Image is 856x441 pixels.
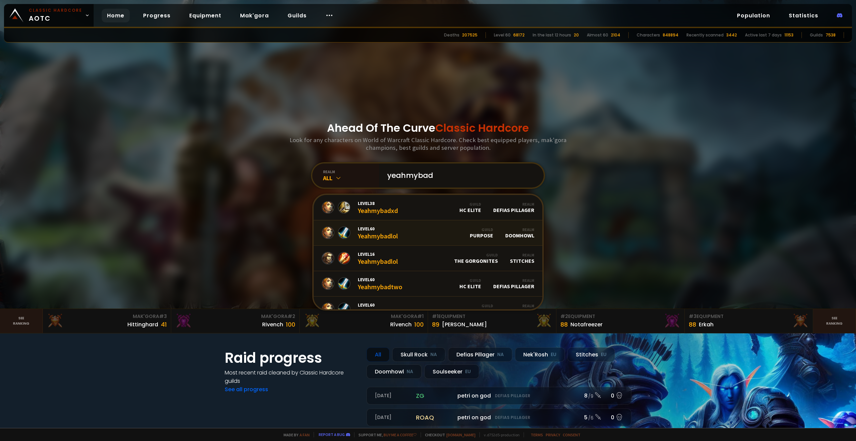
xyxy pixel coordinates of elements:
[314,246,542,271] a: Level16YeahmybadlolGuildThe GorgonitesRealmStitches
[435,120,529,135] span: Classic Hardcore
[358,277,402,283] span: Level 60
[637,32,660,38] div: Characters
[493,278,534,283] div: Realm
[505,303,534,308] div: Realm
[432,313,438,320] span: # 1
[171,309,300,333] a: Mak'Gora#2Rivench100
[560,320,568,329] div: 88
[304,313,424,320] div: Mak'Gora
[366,364,422,379] div: Doomhowl
[225,385,268,393] a: See all progress
[390,320,412,329] div: Rîvench
[689,313,809,320] div: Equipment
[468,303,493,315] div: Frontier
[358,302,402,316] div: Yeahmybadtwo
[510,252,534,264] div: Stitches
[784,32,793,38] div: 11153
[479,432,520,437] span: v. d752d5 - production
[282,9,312,22] a: Guilds
[442,320,487,329] div: [PERSON_NAME]
[354,432,417,437] span: Support me,
[515,347,565,362] div: Nek'Rosh
[611,32,620,38] div: 2104
[493,202,534,207] div: Realm
[29,7,82,23] span: AOTC
[810,32,823,38] div: Guilds
[601,351,607,358] small: EU
[689,313,697,320] span: # 3
[288,313,295,320] span: # 2
[161,320,167,329] div: 41
[417,313,424,320] span: # 1
[383,163,536,188] input: Search a character...
[663,32,678,38] div: 848894
[567,347,615,362] div: Stitches
[314,220,542,246] a: Level60YeahmybadlolGuildPurposeRealmDoomhowl
[407,368,413,375] small: NA
[430,351,437,358] small: NA
[556,309,685,333] a: #2Equipment88Notafreezer
[366,387,631,405] a: [DATE]zgpetri on godDefias Pillager8 /90
[699,320,714,329] div: Erkah
[448,347,512,362] div: Defias Pillager
[159,313,167,320] span: # 3
[551,351,556,358] small: EU
[531,432,543,437] a: Terms
[689,320,696,329] div: 88
[421,432,475,437] span: Checkout
[432,320,439,329] div: 89
[560,313,680,320] div: Equipment
[454,252,498,264] div: The Gorgonites
[454,252,498,257] div: Guild
[493,278,534,290] div: Defias Pillager
[358,226,398,232] span: Level 60
[262,320,283,329] div: Rivench
[323,174,379,182] div: All
[428,309,556,333] a: #1Equipment89[PERSON_NAME]
[47,313,167,320] div: Mak'Gora
[314,297,542,322] a: Level60YeahmybadtwoGuildFrontierRealmDoomhowl
[497,351,504,358] small: NA
[319,432,345,437] a: Report a bug
[175,313,295,320] div: Mak'Gora
[560,313,568,320] span: # 2
[459,278,481,290] div: HC Elite
[358,277,402,291] div: Yeahmybadtwo
[686,32,724,38] div: Recently scanned
[465,368,471,375] small: EU
[184,9,227,22] a: Equipment
[323,169,379,174] div: realm
[327,120,529,136] h1: Ahead Of The Curve
[235,9,274,22] a: Mak'gora
[813,309,856,333] a: Seeranking
[414,320,424,329] div: 100
[493,202,534,213] div: Defias Pillager
[300,432,310,437] a: a fan
[563,432,580,437] a: Consent
[732,9,775,22] a: Population
[384,432,417,437] a: Buy me a coffee
[826,32,836,38] div: 7538
[358,226,398,240] div: Yeahmybadlol
[470,227,493,239] div: Purpose
[225,347,358,368] h1: Raid progress
[138,9,176,22] a: Progress
[300,309,428,333] a: Mak'Gora#1Rîvench100
[745,32,782,38] div: Active last 7 days
[505,303,534,315] div: Doomhowl
[726,32,737,38] div: 3442
[366,409,631,426] a: [DATE]roaqpetri on godDefias Pillager5 /60
[587,32,608,38] div: Almost 60
[570,320,603,329] div: Notafreezer
[685,309,813,333] a: #3Equipment88Erkah
[366,347,390,362] div: All
[513,32,525,38] div: 68172
[225,368,358,385] h4: Most recent raid cleaned by Classic Hardcore guilds
[286,320,295,329] div: 100
[314,271,542,297] a: Level60YeahmybadtwoGuildHC EliteRealmDefias Pillager
[392,347,445,362] div: Skull Rock
[505,227,534,232] div: Realm
[280,432,310,437] span: Made by
[459,202,481,207] div: Guild
[358,251,398,257] span: Level 16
